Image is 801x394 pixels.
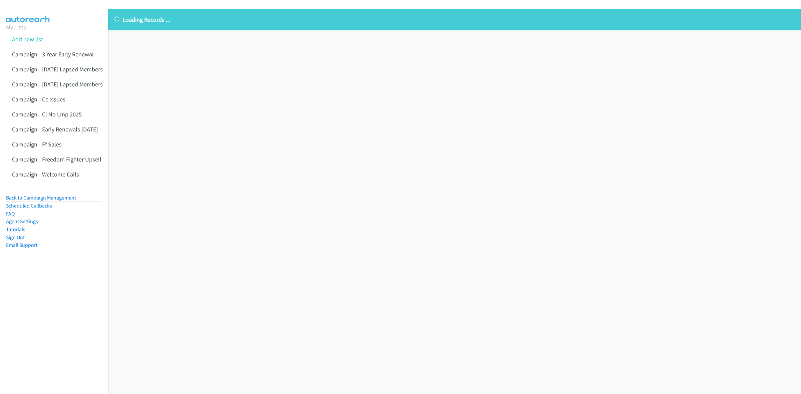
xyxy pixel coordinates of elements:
[6,226,25,233] a: Tutorials
[12,35,43,43] a: Add new list
[12,95,65,103] a: Campaign - Cc Issues
[12,155,101,163] a: Campaign - Freedom Fighter Upsell
[6,218,38,225] a: Agent Settings
[6,234,25,241] a: Sign Out
[12,170,79,178] a: Campaign - Welcome Calls
[6,242,37,248] a: Email Support
[12,140,62,148] a: Campaign - Ff Sales
[114,15,795,24] p: Loading Records ...
[6,194,76,201] a: Back to Campaign Management
[6,211,15,217] a: FAQ
[12,65,103,73] a: Campaign - [DATE] Lapsed Members
[6,203,52,209] a: Scheduled Callbacks
[6,23,26,31] a: My Lists
[12,125,98,133] a: Campaign - Early Renewals [DATE]
[12,80,103,88] a: Campaign - [DATE] Lapsed Members
[12,110,82,118] a: Campaign - Cl No Lmp 2025
[12,50,94,58] a: Campaign - 3 Year Early Renewal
